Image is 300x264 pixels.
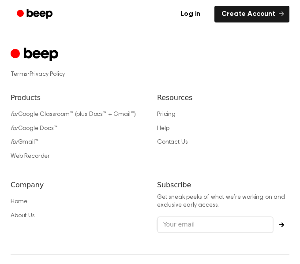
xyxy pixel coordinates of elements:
[157,139,187,145] a: Contact Us
[11,46,60,63] a: Cruip
[214,6,289,22] a: Create Account
[11,112,18,118] i: for
[11,6,60,23] a: Beep
[172,4,209,24] a: Log in
[157,180,289,190] h6: Subscribe
[11,126,57,132] a: forGoogle Docs™
[11,112,136,118] a: forGoogle Classroom™ (plus Docs™ + Gmail™)
[11,93,143,103] h6: Products
[11,153,50,160] a: Web Recorder
[11,139,38,145] a: forGmail™
[157,93,289,103] h6: Resources
[157,194,289,209] p: Get sneak peeks of what we’re working on and exclusive early access.
[11,126,18,132] i: for
[11,70,289,79] div: ·
[157,216,274,233] input: Your email
[11,139,18,145] i: for
[11,199,27,205] a: Home
[11,71,27,78] a: Terms
[274,222,289,227] button: Subscribe
[30,71,65,78] a: Privacy Policy
[157,126,169,132] a: Help
[11,213,35,219] a: About Us
[157,112,176,118] a: Pricing
[11,180,143,190] h6: Company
